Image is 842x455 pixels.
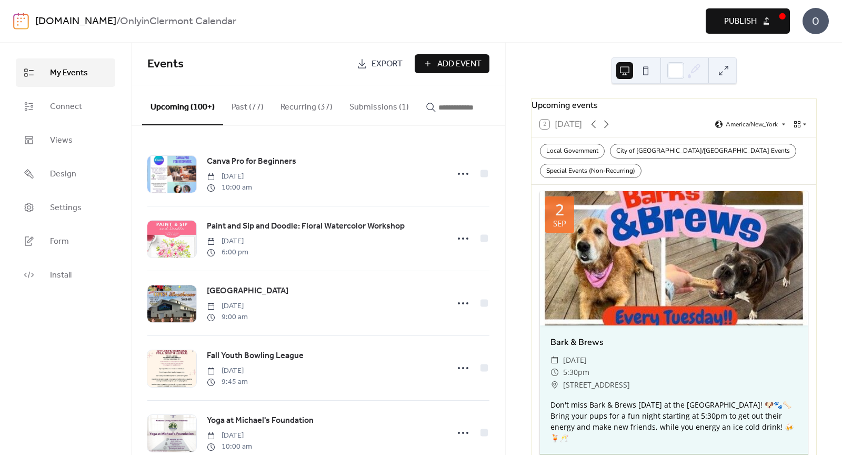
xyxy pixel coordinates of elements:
[207,414,314,428] a: Yoga at Michael's Foundation
[207,182,252,193] span: 10:00 am
[207,430,252,441] span: [DATE]
[207,284,288,298] a: [GEOGRAPHIC_DATA]
[540,336,808,349] div: Bark & Brews
[16,58,115,87] a: My Events
[563,354,587,367] span: [DATE]
[550,366,559,379] div: ​
[16,92,115,121] a: Connect
[147,53,184,76] span: Events
[550,379,559,391] div: ​
[142,85,223,125] button: Upcoming (100+)
[50,168,76,181] span: Design
[16,126,115,154] a: Views
[223,85,272,124] button: Past (77)
[50,134,73,147] span: Views
[207,414,314,427] span: Yoga at Michael's Foundation
[610,144,796,159] div: City of [GEOGRAPHIC_DATA]/[GEOGRAPHIC_DATA] Events
[372,58,403,71] span: Export
[50,235,69,248] span: Form
[563,379,630,391] span: [STREET_ADDRESS]
[50,67,88,80] span: My Events
[207,236,248,247] span: [DATE]
[803,8,829,34] div: O
[35,12,116,32] a: [DOMAIN_NAME]
[50,202,82,214] span: Settings
[50,101,82,113] span: Connect
[207,155,296,169] a: Canva Pro for Beginners
[550,354,559,367] div: ​
[553,220,566,227] div: Sep
[540,164,641,179] div: Special Events (Non-Recurring)
[207,247,248,258] span: 6:00 pm
[272,85,341,124] button: Recurring (37)
[120,12,236,32] b: OnlyinClermont Calendar
[207,350,304,362] span: Fall Youth Bowling League
[349,54,410,73] a: Export
[724,15,757,28] span: Publish
[437,58,482,71] span: Add Event
[563,366,589,379] span: 5:30pm
[207,441,252,452] span: 10:00 am
[207,285,288,298] span: [GEOGRAPHIC_DATA]
[16,227,115,255] a: Form
[13,13,29,29] img: logo
[207,171,252,182] span: [DATE]
[706,8,790,34] button: Publish
[415,54,489,73] button: Add Event
[207,301,248,312] span: [DATE]
[540,399,808,443] div: Don't miss Bark & Brews [DATE] at the [GEOGRAPHIC_DATA]! 🐶🐾🦴 Bring your pups for a fun night star...
[207,365,248,377] span: [DATE]
[207,312,248,323] span: 9:00 am
[116,12,120,32] b: /
[207,377,248,388] span: 9:45 am
[540,144,605,159] div: Local Government
[532,99,816,112] div: Upcoming events
[50,269,72,282] span: Install
[555,202,564,217] div: 2
[341,85,417,124] button: Submissions (1)
[16,261,115,289] a: Install
[726,121,778,127] span: America/New_York
[16,193,115,222] a: Settings
[16,160,115,188] a: Design
[207,349,304,363] a: Fall Youth Bowling League
[207,220,405,233] a: Paint and Sip and Doodle: Floral Watercolor Workshop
